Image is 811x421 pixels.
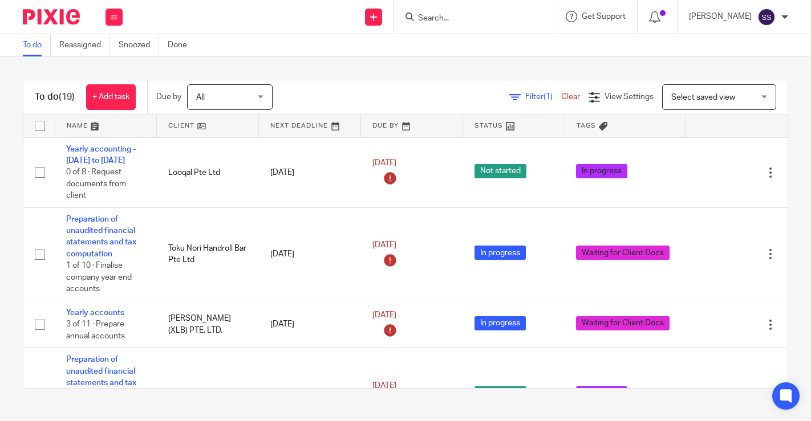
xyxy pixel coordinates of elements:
[119,34,159,56] a: Snoozed
[66,145,136,165] a: Yearly accounting - [DATE] to [DATE]
[372,241,396,249] span: [DATE]
[475,164,526,178] span: Not started
[157,137,259,207] td: Looqal Pte Ltd
[544,93,553,101] span: (1)
[59,34,110,56] a: Reassigned
[576,386,627,400] span: In progress
[475,316,526,330] span: In progress
[372,382,396,390] span: [DATE]
[576,316,670,330] span: Waiting for Client Docs
[525,93,561,101] span: Filter
[259,137,361,207] td: [DATE]
[157,207,259,301] td: Toku Nori Handroll Bar Pte Ltd
[259,207,361,301] td: [DATE]
[59,92,75,101] span: (19)
[23,9,80,24] img: Pixie
[577,122,596,129] span: Tags
[582,13,626,21] span: Get Support
[671,93,735,101] span: Select saved view
[372,312,396,320] span: [DATE]
[66,309,124,317] a: Yearly accounts
[417,14,520,24] input: Search
[157,301,259,348] td: [PERSON_NAME] (XLB) PTE. LTD.
[196,93,205,101] span: All
[259,301,361,348] td: [DATE]
[576,246,670,260] span: Waiting for Client Docs
[66,355,136,398] a: Preparation of unaudited financial statements and tax computation
[372,160,396,167] span: [DATE]
[86,84,136,110] a: + Add task
[475,246,526,260] span: In progress
[156,91,181,103] p: Due by
[757,8,776,26] img: svg%3E
[35,91,75,103] h1: To do
[605,93,654,101] span: View Settings
[576,164,627,178] span: In progress
[168,34,196,56] a: Done
[66,320,125,340] span: 3 of 11 · Prepare annual accounts
[66,261,132,293] span: 1 of 10 · Finalise company year end accounts
[66,168,126,199] span: 0 of 8 · Request documents from client
[689,11,752,22] p: [PERSON_NAME]
[561,93,580,101] a: Clear
[66,215,136,258] a: Preparation of unaudited financial statements and tax computation
[23,34,51,56] a: To do
[475,386,526,400] span: Not started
